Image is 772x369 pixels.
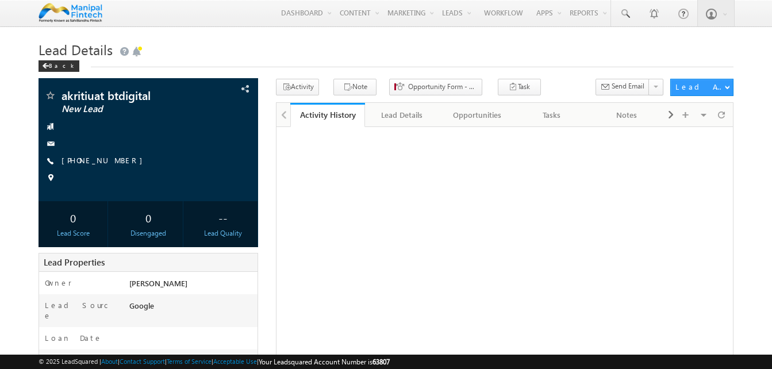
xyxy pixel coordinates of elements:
a: Back [39,60,85,70]
button: Send Email [596,79,650,95]
div: Lead Quality [191,228,255,239]
a: Tasks [515,103,590,127]
img: Custom Logo [39,3,102,23]
button: Note [333,79,377,95]
div: 0 [117,207,180,228]
div: Back [39,60,79,72]
a: Lead Details [365,103,440,127]
span: [PERSON_NAME] [129,278,187,288]
label: Loan Date [45,333,102,343]
span: New Lead [62,103,197,115]
div: -- [191,207,255,228]
label: Owner [45,278,72,288]
span: 63807 [372,358,390,366]
a: About [101,358,118,365]
a: Opportunities [440,103,515,127]
div: Lead Score [41,228,105,239]
span: Opportunity Form - Stage & Status [408,82,477,92]
div: Opportunities [450,108,505,122]
div: Activity History [299,109,356,120]
button: Lead Actions [670,79,733,96]
span: Your Leadsquared Account Number is [259,358,390,366]
span: Lead Details [39,40,113,59]
button: Task [498,79,541,95]
button: Opportunity Form - Stage & Status [389,79,482,95]
label: Lead Source [45,300,118,321]
a: Contact Support [120,358,165,365]
div: Lead Actions [675,82,724,92]
span: © 2025 LeadSquared | | | | | [39,356,390,367]
span: akritiuat btdigital [62,90,197,101]
div: Google [126,300,258,316]
div: Lead Details [374,108,429,122]
span: Send Email [612,81,644,91]
div: Notes [599,108,654,122]
a: Notes [590,103,665,127]
button: Activity [276,79,319,95]
a: Terms of Service [167,358,212,365]
a: Activity History [290,103,365,127]
span: [PHONE_NUMBER] [62,155,148,167]
div: Disengaged [117,228,180,239]
span: Lead Properties [44,256,105,268]
a: Acceptable Use [213,358,257,365]
div: Tasks [524,108,579,122]
div: 0 [41,207,105,228]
